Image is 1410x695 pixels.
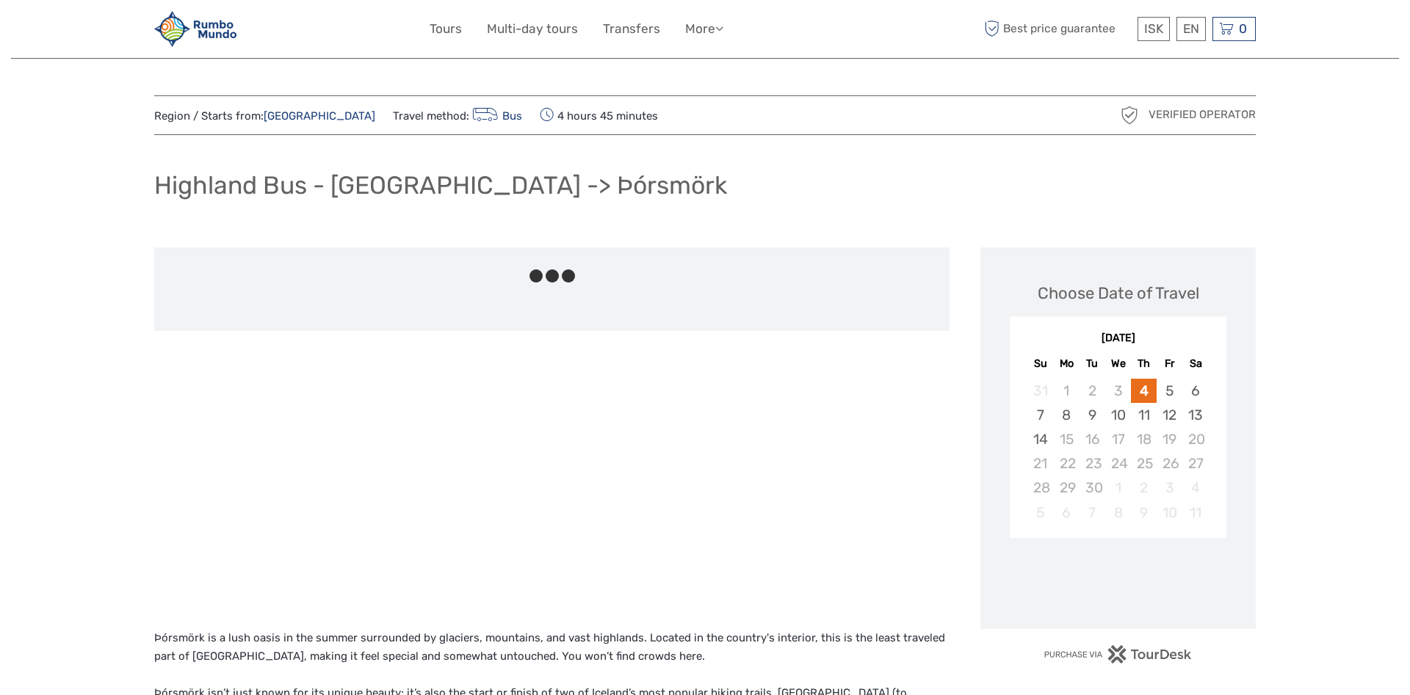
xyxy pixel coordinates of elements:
div: Not available Tuesday, September 30th, 2025 [1080,476,1105,500]
a: Tours [430,18,462,40]
div: Not available Thursday, October 2nd, 2025 [1131,476,1157,500]
div: Choose Date of Travel [1038,282,1199,305]
div: Not available Monday, October 6th, 2025 [1054,501,1080,525]
div: Not available Friday, September 19th, 2025 [1157,427,1182,451]
div: Fr [1157,354,1182,374]
img: PurchaseViaTourDesk.png [1044,645,1193,663]
div: Not available Thursday, October 9th, 2025 [1131,501,1157,525]
div: Su [1027,354,1053,374]
div: Not available Monday, September 15th, 2025 [1054,427,1080,451]
div: Choose Friday, September 5th, 2025 [1157,379,1182,403]
div: Mo [1054,354,1080,374]
div: Not available Saturday, September 20th, 2025 [1182,427,1208,451]
div: Not available Saturday, September 27th, 2025 [1182,451,1208,476]
div: Not available Wednesday, September 24th, 2025 [1105,451,1131,476]
div: Not available Tuesday, October 7th, 2025 [1080,501,1105,525]
span: 4 hours 45 minutes [540,105,658,125]
div: Not available Wednesday, October 8th, 2025 [1105,501,1131,525]
div: Not available Saturday, October 11th, 2025 [1182,501,1208,525]
div: We [1105,354,1131,374]
div: Choose Tuesday, September 9th, 2025 [1080,403,1105,427]
span: Best price guarantee [980,17,1134,41]
div: Th [1131,354,1157,374]
div: Not available Friday, October 3rd, 2025 [1157,476,1182,500]
img: verified_operator_grey_128.png [1118,103,1141,127]
div: Not available Friday, October 10th, 2025 [1157,501,1182,525]
span: Verified Operator [1149,107,1256,123]
div: Choose Saturday, September 6th, 2025 [1182,379,1208,403]
div: Not available Thursday, September 18th, 2025 [1131,427,1157,451]
div: Not available Sunday, September 21st, 2025 [1027,451,1053,476]
span: Region / Starts from: [154,109,375,124]
div: Not available Sunday, September 28th, 2025 [1027,476,1053,500]
div: Sa [1182,354,1208,374]
a: Multi-day tours [487,18,578,40]
div: Choose Wednesday, September 10th, 2025 [1105,403,1131,427]
div: month 2025-09 [1014,379,1221,525]
div: Choose Sunday, September 14th, 2025 [1027,427,1053,451]
div: Loading... [1113,576,1123,586]
div: Not available Wednesday, September 17th, 2025 [1105,427,1131,451]
div: Not available Wednesday, September 3rd, 2025 [1105,379,1131,403]
a: More [685,18,723,40]
div: Not available Saturday, October 4th, 2025 [1182,476,1208,500]
span: ISK [1144,21,1163,36]
div: Choose Thursday, September 11th, 2025 [1131,403,1157,427]
div: Tu [1080,354,1105,374]
div: Not available Tuesday, September 16th, 2025 [1080,427,1105,451]
div: Choose Thursday, September 4th, 2025 [1131,379,1157,403]
div: Not available Thursday, September 25th, 2025 [1131,451,1157,476]
div: Not available Wednesday, October 1st, 2025 [1105,476,1131,500]
div: Not available Sunday, August 31st, 2025 [1027,379,1053,403]
div: Not available Monday, September 1st, 2025 [1054,379,1080,403]
p: Þórsmörk is a lush oasis in the summer surrounded by glaciers, mountains, and vast highlands. Loc... [154,629,950,666]
a: Bus [469,109,522,123]
a: [GEOGRAPHIC_DATA] [264,109,375,123]
div: [DATE] [1010,331,1226,346]
div: Not available Sunday, October 5th, 2025 [1027,501,1053,525]
div: Choose Saturday, September 13th, 2025 [1182,403,1208,427]
span: 0 [1237,21,1249,36]
div: Choose Friday, September 12th, 2025 [1157,403,1182,427]
div: Choose Monday, September 8th, 2025 [1054,403,1080,427]
div: Not available Monday, September 22nd, 2025 [1054,451,1080,476]
div: Not available Monday, September 29th, 2025 [1054,476,1080,500]
div: EN [1176,17,1206,41]
div: Not available Tuesday, September 2nd, 2025 [1080,379,1105,403]
a: Transfers [603,18,660,40]
div: Choose Sunday, September 7th, 2025 [1027,403,1053,427]
h1: Highland Bus - [GEOGRAPHIC_DATA] -> Þórsmörk [154,170,727,200]
div: Not available Tuesday, September 23rd, 2025 [1080,451,1105,476]
img: 1892-3cdabdab-562f-44e9-842e-737c4ae7dc0a_logo_small.jpg [154,11,236,47]
div: Not available Friday, September 26th, 2025 [1157,451,1182,476]
span: Travel method: [393,105,522,125]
